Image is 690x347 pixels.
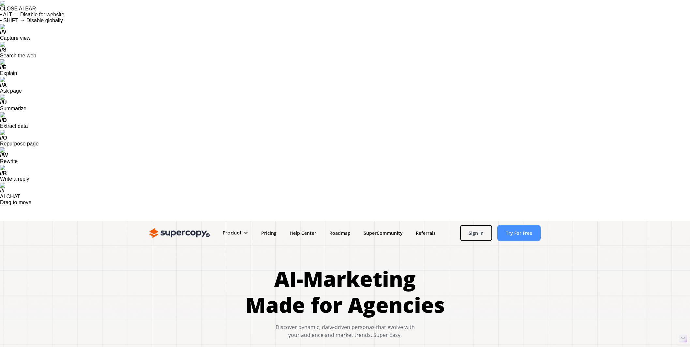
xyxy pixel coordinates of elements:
h1: AI-Marketing Made for Agencies [246,266,445,318]
a: Pricing [255,227,283,239]
a: Referrals [409,227,442,239]
a: Help Center [283,227,323,239]
a: Try For Free [497,225,541,241]
div: Discover dynamic, data-driven personas that evolve with your audience and market trends. Super Easy. [246,323,445,339]
div: Product [216,227,255,239]
a: Sign In [460,225,492,241]
div: Product [223,230,242,236]
a: SuperCommunity [357,227,409,239]
a: Roadmap [323,227,357,239]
